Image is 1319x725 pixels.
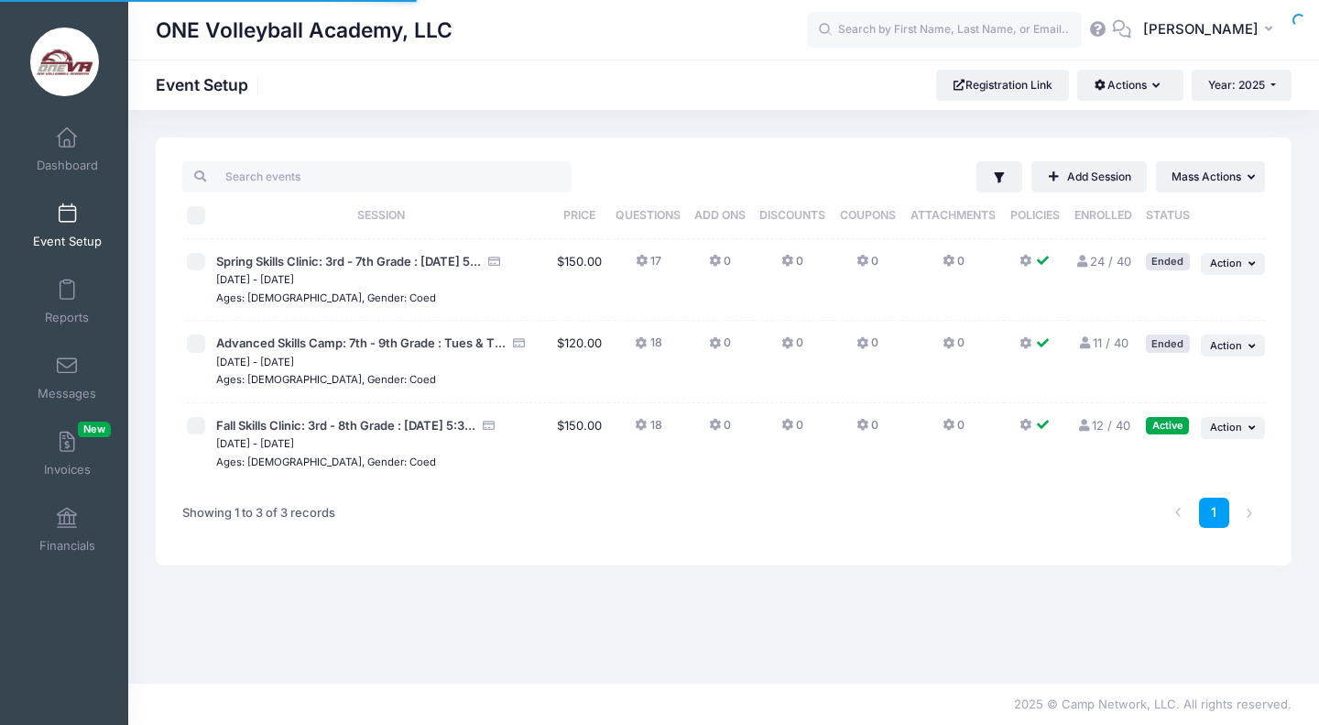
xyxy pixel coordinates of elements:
[156,9,452,51] h1: ONE Volleyball Academy, LLC
[709,253,731,280] button: 0
[1076,418,1129,433] a: 12 / 40
[807,12,1082,49] input: Search by First Name, Last Name, or Email...
[1146,253,1190,270] div: Ended
[24,346,111,410] a: Messages
[943,253,965,280] button: 0
[856,253,878,280] button: 0
[216,254,481,269] span: Spring Skills Clinic: 3rd - 7th Grade : [DATE] 5...
[856,335,878,361] button: 0
[216,356,294,368] small: [DATE] - [DATE]
[1143,19,1259,39] span: [PERSON_NAME]
[156,75,264,94] h1: Event Setup
[30,27,99,96] img: ONE Volleyball Academy, LLC
[24,117,111,181] a: Dashboard
[833,192,903,239] th: Coupons
[1139,192,1196,239] th: Status
[24,422,111,486] a: InvoicesNew
[936,70,1069,101] a: Registration Link
[781,417,803,444] button: 0
[1031,161,1147,192] a: Add Session
[1146,417,1189,434] div: Active
[1067,192,1139,239] th: Enrolled
[39,538,95,554] span: Financials
[24,498,111,562] a: Financials
[709,335,731,361] button: 0
[688,192,751,239] th: Add Ons
[216,335,506,350] span: Advanced Skills Camp: 7th - 9th Grade : Tues & T...
[24,193,111,258] a: Event Setup
[481,420,496,432] i: Accepting Credit Card Payments
[635,417,661,444] button: 18
[550,192,608,239] th: Price
[1156,161,1265,192] button: Mass Actions
[1201,335,1265,357] button: Action
[759,208,825,222] span: Discounts
[216,456,436,468] small: Ages: [DEMOGRAPHIC_DATA], Gender: Coed
[781,253,803,280] button: 0
[24,269,111,334] a: Reports
[37,158,98,173] span: Dashboard
[1201,253,1265,275] button: Action
[182,492,335,534] div: Showing 1 to 3 of 3 records
[1075,254,1131,269] a: 24 / 40
[1146,335,1190,352] div: Ended
[943,335,965,361] button: 0
[781,335,803,361] button: 0
[212,192,551,239] th: Session
[44,462,91,478] span: Invoices
[1210,421,1242,434] span: Action
[1199,498,1229,528] a: 1
[752,192,833,239] th: Discounts
[33,234,102,249] span: Event Setup
[694,208,746,222] span: Add Ons
[1208,78,1265,92] span: Year: 2025
[1210,339,1242,352] span: Action
[38,386,96,401] span: Messages
[1014,697,1292,711] span: 2025 © Camp Network, LLC. All rights reserved.
[182,161,572,192] input: Search events
[635,335,661,361] button: 18
[1201,417,1265,439] button: Action
[1192,70,1292,101] button: Year: 2025
[550,321,608,403] td: $120.00
[1172,170,1241,183] span: Mass Actions
[903,192,1004,239] th: Attachments
[636,253,661,280] button: 17
[608,192,688,239] th: Questions
[840,208,896,222] span: Coupons
[216,273,294,286] small: [DATE] - [DATE]
[1078,335,1128,350] a: 11 / 40
[216,418,475,433] span: Fall Skills Clinic: 3rd - 8th Grade : [DATE] 5:3...
[1210,257,1242,269] span: Action
[45,310,89,325] span: Reports
[486,256,501,268] i: Accepting Credit Card Payments
[550,403,608,485] td: $150.00
[216,373,436,386] small: Ages: [DEMOGRAPHIC_DATA], Gender: Coed
[1010,208,1060,222] span: Policies
[1131,9,1292,51] button: [PERSON_NAME]
[216,437,294,450] small: [DATE] - [DATE]
[943,417,965,444] button: 0
[1077,70,1183,101] button: Actions
[216,291,436,304] small: Ages: [DEMOGRAPHIC_DATA], Gender: Coed
[709,417,731,444] button: 0
[511,337,526,349] i: Accepting Credit Card Payments
[1004,192,1067,239] th: Policies
[550,239,608,322] td: $150.00
[856,417,878,444] button: 0
[910,208,996,222] span: Attachments
[78,422,111,437] span: New
[616,208,681,222] span: Questions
